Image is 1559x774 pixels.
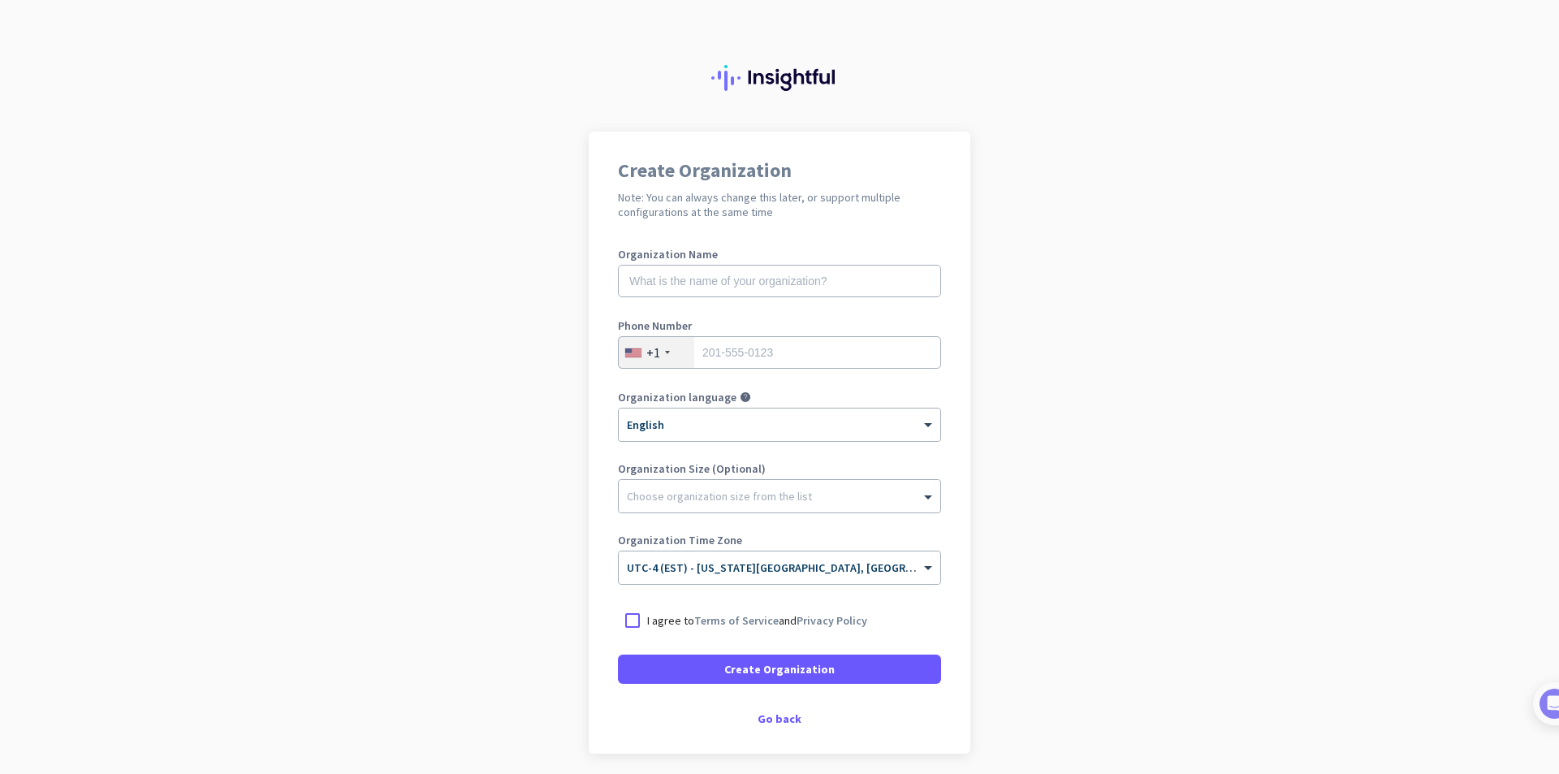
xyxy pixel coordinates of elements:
[740,391,751,403] i: help
[618,713,941,724] div: Go back
[618,320,941,331] label: Phone Number
[618,336,941,369] input: 201-555-0123
[618,190,941,219] h2: Note: You can always change this later, or support multiple configurations at the same time
[618,463,941,474] label: Organization Size (Optional)
[618,391,736,403] label: Organization language
[724,661,835,677] span: Create Organization
[618,534,941,546] label: Organization Time Zone
[618,161,941,180] h1: Create Organization
[646,344,660,361] div: +1
[797,613,867,628] a: Privacy Policy
[711,65,848,91] img: Insightful
[618,265,941,297] input: What is the name of your organization?
[694,613,779,628] a: Terms of Service
[618,655,941,684] button: Create Organization
[647,612,867,629] p: I agree to and
[618,249,941,260] label: Organization Name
